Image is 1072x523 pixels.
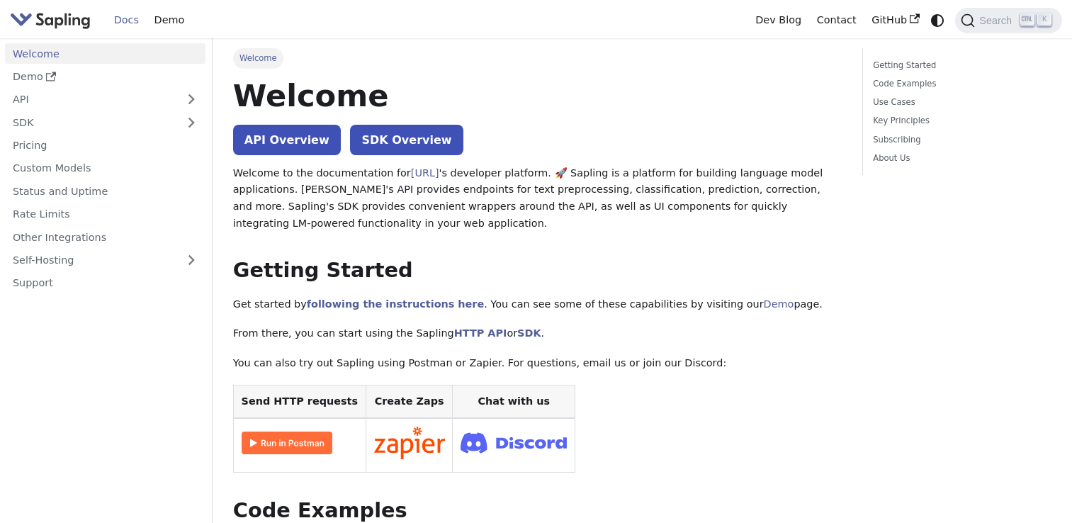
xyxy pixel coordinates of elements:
[233,258,842,283] h2: Getting Started
[10,10,91,30] img: Sapling.ai
[955,8,1061,33] button: Search (Ctrl+K)
[809,9,864,31] a: Contact
[864,9,927,31] a: GitHub
[873,133,1046,147] a: Subscribing
[233,125,341,155] a: API Overview
[5,43,205,64] a: Welcome
[233,165,842,232] p: Welcome to the documentation for 's developer platform. 🚀 Sapling is a platform for building lang...
[5,89,177,110] a: API
[10,10,96,30] a: Sapling.ai
[233,77,842,115] h1: Welcome
[873,96,1046,109] a: Use Cases
[5,273,205,293] a: Support
[233,355,842,372] p: You can also try out Sapling using Postman or Zapier. For questions, email us or join our Discord:
[242,432,332,454] img: Run in Postman
[233,296,842,313] p: Get started by . You can see some of these capabilities by visiting our page.
[5,158,205,179] a: Custom Models
[233,48,842,68] nav: Breadcrumbs
[366,385,453,418] th: Create Zaps
[873,77,1046,91] a: Code Examples
[764,298,794,310] a: Demo
[873,152,1046,165] a: About Us
[374,427,445,459] img: Connect in Zapier
[1037,13,1051,26] kbd: K
[975,15,1020,26] span: Search
[5,112,177,133] a: SDK
[177,112,205,133] button: Expand sidebar category 'SDK'
[147,9,192,31] a: Demo
[453,385,575,418] th: Chat with us
[5,67,205,87] a: Demo
[873,114,1046,128] a: Key Principles
[5,227,205,247] a: Other Integrations
[233,325,842,342] p: From there, you can start using the Sapling or .
[411,167,439,179] a: [URL]
[873,59,1046,72] a: Getting Started
[5,135,205,156] a: Pricing
[5,181,205,201] a: Status and Uptime
[350,125,463,155] a: SDK Overview
[927,10,948,30] button: Switch between dark and light mode (currently system mode)
[5,250,205,271] a: Self-Hosting
[106,9,147,31] a: Docs
[233,48,283,68] span: Welcome
[177,89,205,110] button: Expand sidebar category 'API'
[233,385,366,418] th: Send HTTP requests
[307,298,484,310] a: following the instructions here
[454,327,507,339] a: HTTP API
[461,428,567,457] img: Join Discord
[747,9,808,31] a: Dev Blog
[517,327,541,339] a: SDK
[5,204,205,225] a: Rate Limits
